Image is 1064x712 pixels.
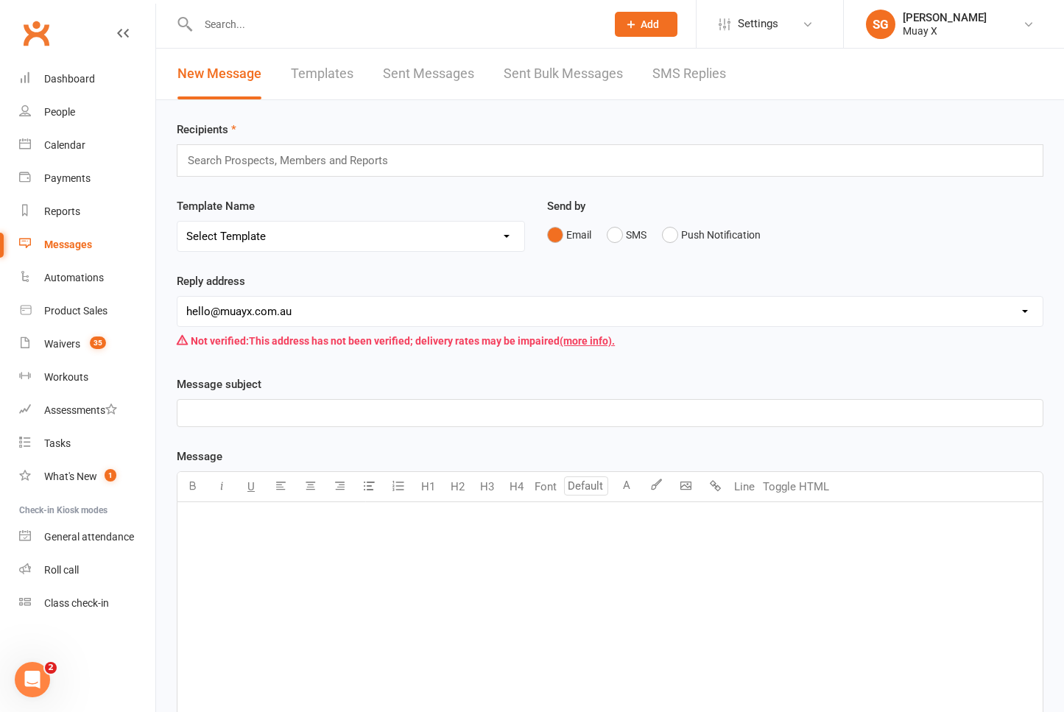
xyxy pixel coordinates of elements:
[191,335,249,347] strong: Not verified:
[19,195,155,228] a: Reports
[443,472,472,501] button: H2
[19,361,155,394] a: Workouts
[44,404,117,416] div: Assessments
[44,338,80,350] div: Waivers
[44,205,80,217] div: Reports
[413,472,443,501] button: H1
[501,472,531,501] button: H4
[177,49,261,99] a: New Message
[291,49,353,99] a: Templates
[177,272,245,290] label: Reply address
[44,239,92,250] div: Messages
[564,476,608,496] input: Default
[19,63,155,96] a: Dashboard
[186,151,402,170] input: Search Prospects, Members and Reports
[615,12,677,37] button: Add
[641,18,659,30] span: Add
[19,295,155,328] a: Product Sales
[607,221,646,249] button: SMS
[19,521,155,554] a: General attendance kiosk mode
[44,564,79,576] div: Roll call
[19,554,155,587] a: Roll call
[177,197,255,215] label: Template Name
[45,662,57,674] span: 2
[652,49,726,99] a: SMS Replies
[177,121,236,138] label: Recipients
[19,228,155,261] a: Messages
[177,448,222,465] label: Message
[560,335,615,347] a: (more info).
[44,139,85,151] div: Calendar
[44,531,134,543] div: General attendance
[738,7,778,40] span: Settings
[236,472,266,501] button: U
[19,129,155,162] a: Calendar
[247,480,255,493] span: U
[383,49,474,99] a: Sent Messages
[19,96,155,129] a: People
[19,427,155,460] a: Tasks
[18,15,54,52] a: Clubworx
[44,470,97,482] div: What's New
[662,221,761,249] button: Push Notification
[177,327,1043,355] div: This address has not been verified; delivery rates may be impaired
[759,472,833,501] button: Toggle HTML
[15,662,50,697] iframe: Intercom live chat
[44,73,95,85] div: Dashboard
[547,221,591,249] button: Email
[194,14,596,35] input: Search...
[547,197,585,215] label: Send by
[44,172,91,184] div: Payments
[472,472,501,501] button: H3
[19,587,155,620] a: Class kiosk mode
[730,472,759,501] button: Line
[19,328,155,361] a: Waivers 35
[866,10,895,39] div: SG
[44,437,71,449] div: Tasks
[44,272,104,283] div: Automations
[44,305,108,317] div: Product Sales
[612,472,641,501] button: A
[44,106,75,118] div: People
[903,24,987,38] div: Muay X
[903,11,987,24] div: [PERSON_NAME]
[90,336,106,349] span: 35
[531,472,560,501] button: Font
[44,371,88,383] div: Workouts
[177,376,261,393] label: Message subject
[19,460,155,493] a: What's New1
[44,597,109,609] div: Class check-in
[19,162,155,195] a: Payments
[105,469,116,482] span: 1
[504,49,623,99] a: Sent Bulk Messages
[19,261,155,295] a: Automations
[19,394,155,427] a: Assessments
